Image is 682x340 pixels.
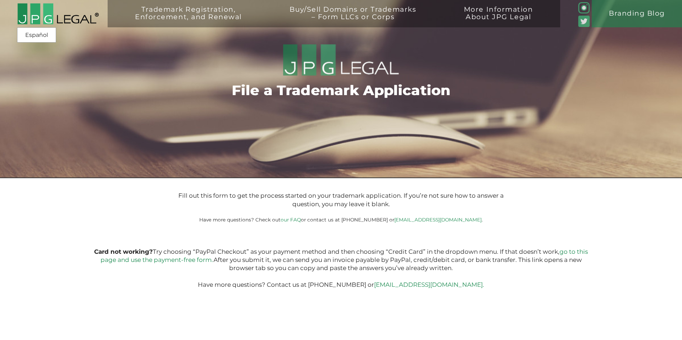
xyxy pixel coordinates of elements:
[199,217,483,223] small: Have more questions? Check out or contact us at [PHONE_NUMBER] or .
[19,29,54,42] a: Español
[578,16,590,27] img: Twitter_Social_Icon_Rounded_Square_Color-mid-green3-90.png
[374,281,484,288] a: [EMAIL_ADDRESS][DOMAIN_NAME].
[94,248,153,255] b: Card not working?
[177,192,505,208] p: Fill out this form to get the process started on your trademark application. If you’re not sure h...
[89,248,594,289] p: Try choosing “PayPal Checkout” as your payment method and then choosing “Credit Card” in the drop...
[394,217,482,223] a: [EMAIL_ADDRESS][DOMAIN_NAME]
[115,6,262,33] a: Trademark Registration,Enforcement, and Renewal
[443,6,553,33] a: More InformationAbout JPG Legal
[17,3,99,25] img: 2016-logo-black-letters-3-r.png
[269,6,437,33] a: Buy/Sell Domains or Trademarks– Form LLCs or Corps
[281,217,301,223] a: our FAQ
[578,2,590,13] img: glyph-logo_May2016-green3-90.png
